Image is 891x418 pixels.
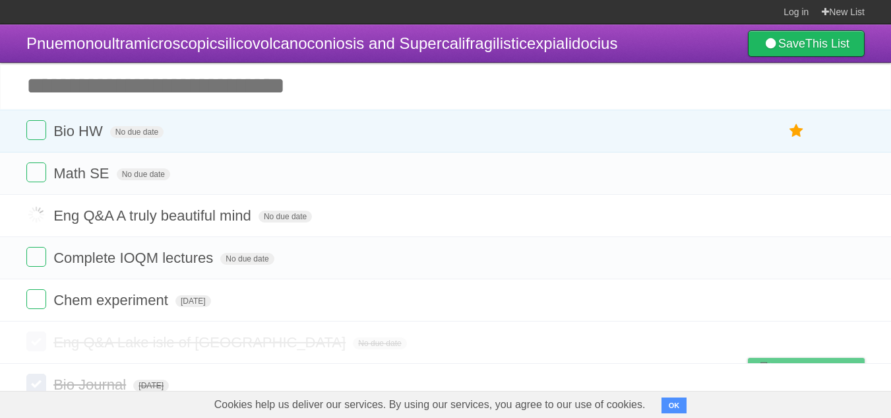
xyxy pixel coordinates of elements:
span: Eng Q&A A truly beautiful mind [53,207,255,224]
span: Chem experiment [53,292,171,308]
span: Pnuemonoultramicroscopicsilicovolcanoconiosis and Supercalifragilisticexpialidocius [26,34,617,52]
label: Done [26,289,46,309]
span: Bio Journal [53,376,129,393]
span: No due date [353,337,406,349]
span: Bio HW [53,123,106,139]
label: Done [26,162,46,182]
span: No due date [117,168,170,180]
span: No due date [220,253,274,265]
span: Complete IOQM lectures [53,250,216,266]
label: Star task [784,120,809,142]
span: No due date [259,211,312,223]
label: Done [26,247,46,267]
b: This List [805,37,849,50]
a: SaveThis List [748,30,865,57]
span: Cookies help us deliver our services. By using our services, you agree to our use of cookies. [201,392,659,418]
label: Done [26,120,46,140]
label: Done [26,205,46,225]
span: [DATE] [133,380,169,392]
button: OK [661,398,687,413]
span: [DATE] [175,295,211,307]
label: Done [26,331,46,351]
span: No due date [110,126,164,138]
span: Eng Q&A Lake isle of [GEOGRAPHIC_DATA] [53,334,349,351]
span: Math SE [53,165,112,182]
label: Done [26,374,46,394]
